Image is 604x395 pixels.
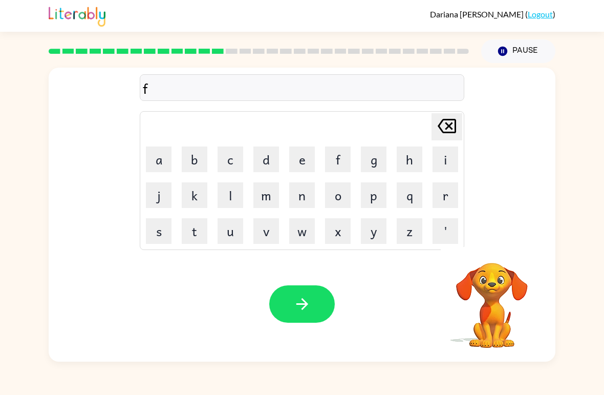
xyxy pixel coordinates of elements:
button: l [218,182,243,208]
button: s [146,218,171,244]
button: Pause [481,39,555,63]
button: e [289,147,315,172]
button: a [146,147,171,172]
button: v [253,218,279,244]
button: r [433,182,458,208]
a: Logout [528,9,553,19]
button: g [361,147,386,172]
button: d [253,147,279,172]
button: ' [433,218,458,244]
button: n [289,182,315,208]
button: o [325,182,351,208]
button: k [182,182,207,208]
button: q [397,182,422,208]
button: y [361,218,386,244]
span: Dariana [PERSON_NAME] [430,9,525,19]
button: c [218,147,243,172]
button: u [218,218,243,244]
button: i [433,147,458,172]
button: h [397,147,422,172]
button: x [325,218,351,244]
img: Literably [49,4,105,27]
button: t [182,218,207,244]
button: m [253,182,279,208]
button: j [146,182,171,208]
div: f [143,77,461,99]
button: w [289,218,315,244]
div: ( ) [430,9,555,19]
video: Your browser must support playing .mp4 files to use Literably. Please try using another browser. [441,247,543,349]
button: b [182,147,207,172]
button: f [325,147,351,172]
button: p [361,182,386,208]
button: z [397,218,422,244]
